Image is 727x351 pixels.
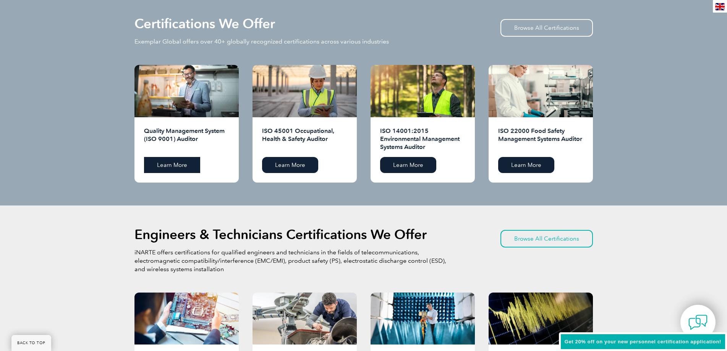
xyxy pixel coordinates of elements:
[498,127,583,151] h2: ISO 22000 Food Safety Management Systems Auditor
[144,127,229,151] h2: Quality Management System (ISO 9001) Auditor
[715,3,725,10] img: en
[134,248,448,273] p: iNARTE offers certifications for qualified engineers and technicians in the fields of telecommuni...
[134,37,389,46] p: Exemplar Global offers over 40+ globally recognized certifications across various industries
[500,230,593,247] a: Browse All Certifications
[134,228,427,241] h2: Engineers & Technicians Certifications We Offer
[565,339,721,345] span: Get 20% off on your new personnel certification application!
[500,19,593,37] a: Browse All Certifications
[11,335,51,351] a: BACK TO TOP
[688,313,708,332] img: contact-chat.png
[380,157,436,173] a: Learn More
[144,157,200,173] a: Learn More
[262,127,347,151] h2: ISO 45001 Occupational, Health & Safety Auditor
[498,157,554,173] a: Learn More
[262,157,318,173] a: Learn More
[134,18,275,30] h2: Certifications We Offer
[380,127,465,151] h2: ISO 14001:2015 Environmental Management Systems Auditor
